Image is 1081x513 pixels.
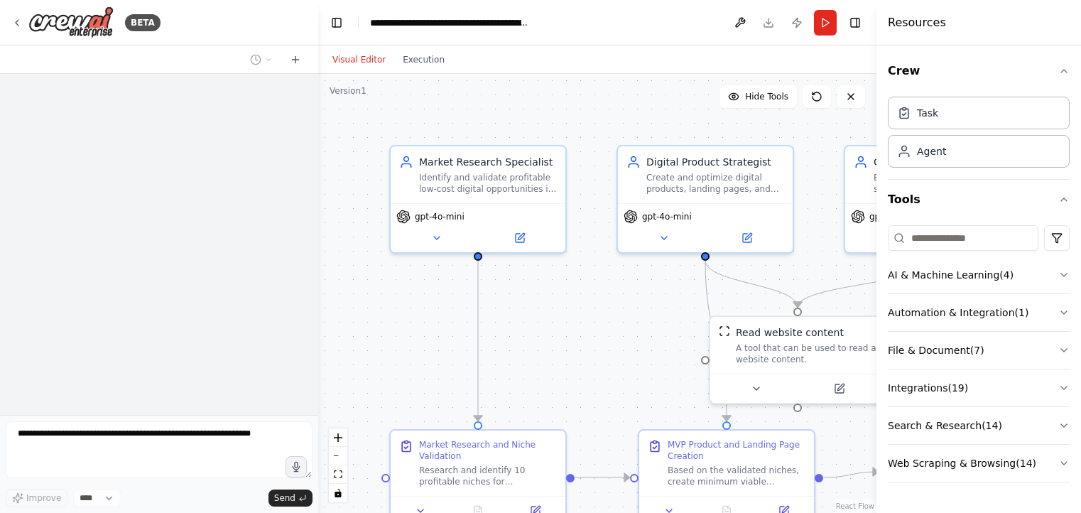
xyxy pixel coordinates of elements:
div: A tool that can be used to read a website content. [736,342,876,365]
button: toggle interactivity [329,484,347,502]
g: Edge from cf5c4c34-8adc-408e-a316-d6accc1ae587 to cd602f5e-8c26-49bb-b5c2-41bc3d7b76e1 [698,260,805,307]
button: Send [268,490,313,507]
div: Tools [888,220,1070,494]
div: React Flow controls [329,428,347,502]
button: Search & Research(14) [888,407,1070,444]
button: Tools [888,180,1070,220]
div: Agent [917,144,946,158]
button: Hide left sidebar [327,13,347,33]
g: Edge from c3800800-db60-4fbb-8e0a-e9042d912054 to cd602f5e-8c26-49bb-b5c2-41bc3d7b76e1 [791,260,940,307]
button: Hide Tools [719,85,797,108]
div: Read website content [736,325,844,340]
button: Crew [888,51,1070,91]
button: Start a new chat [284,51,307,68]
div: Based on the validated niches, create minimum viable products and landing pages for the top 3 opp... [668,465,805,487]
div: ScrapeWebsiteToolRead website contentA tool that can be used to read a website content. [709,315,886,404]
div: Task [917,106,938,120]
button: Open in side panel [707,229,787,247]
button: Visual Editor [324,51,394,68]
nav: breadcrumb [370,16,530,30]
button: Open in side panel [799,380,879,397]
button: Execution [394,51,453,68]
button: Switch to previous chat [244,51,278,68]
div: BETA [125,14,161,31]
span: Hide Tools [745,91,788,102]
div: Digital Product StrategistCreate and optimize digital products, landing pages, and lead magnets t... [616,145,794,254]
span: Send [274,492,295,504]
button: Web Scraping & Browsing(14) [888,445,1070,482]
span: Improve [26,492,61,504]
div: Crew [888,91,1070,179]
div: Market Research SpecialistIdentify and validate profitable low-cost digital opportunities in unta... [389,145,567,254]
div: Digital Product Strategist [646,155,784,169]
g: Edge from 68641927-2b2e-43bf-8a0f-e54dd757bfaa to 3d15aad8-4ed0-4aa8-98bd-5e49092e2b56 [823,465,878,485]
img: ScrapeWebsiteTool [719,325,730,337]
span: gpt-4o-mini [415,211,465,222]
img: Logo [28,6,114,38]
h4: Resources [888,14,946,31]
span: gpt-4o-mini [869,211,919,222]
g: Edge from 50e550b3-20a2-4504-95ca-b62172186f4e to 68641927-2b2e-43bf-8a0f-e54dd757bfaa [575,470,629,485]
button: Integrations(19) [888,369,1070,406]
div: Create and optimize digital products, landing pages, and lead magnets that convert visitors into ... [646,172,784,195]
div: Identify and validate profitable low-cost digital opportunities in untapped niches with high dema... [419,172,557,195]
g: Edge from 88686de4-2492-4aab-82a3-1266a7cbe103 to 50e550b3-20a2-4504-95ca-b62172186f4e [471,260,485,421]
a: React Flow attribution [836,502,874,510]
g: Edge from cf5c4c34-8adc-408e-a316-d6accc1ae587 to 68641927-2b2e-43bf-8a0f-e54dd757bfaa [698,260,734,421]
button: Click to speak your automation idea [286,456,307,477]
button: Open in side panel [479,229,560,247]
button: Automation & Integration(1) [888,294,1070,331]
button: fit view [329,465,347,484]
div: Version 1 [330,85,366,97]
button: Hide right sidebar [845,13,865,33]
span: gpt-4o-mini [642,211,692,222]
div: MVP Product and Landing Page Creation [668,439,805,462]
button: zoom out [329,447,347,465]
button: File & Document(7) [888,332,1070,369]
div: Growth Marketing AnalystExecute organic growth strategies and measure performance metrics to opti... [844,145,1021,254]
button: AI & Machine Learning(4) [888,256,1070,293]
div: Market Research and Niche Validation [419,439,557,462]
button: zoom in [329,428,347,447]
button: Improve [6,489,67,507]
div: Research and identify 10 profitable niches for {target_market} with the following criteria: high ... [419,465,557,487]
div: Market Research Specialist [419,155,557,169]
